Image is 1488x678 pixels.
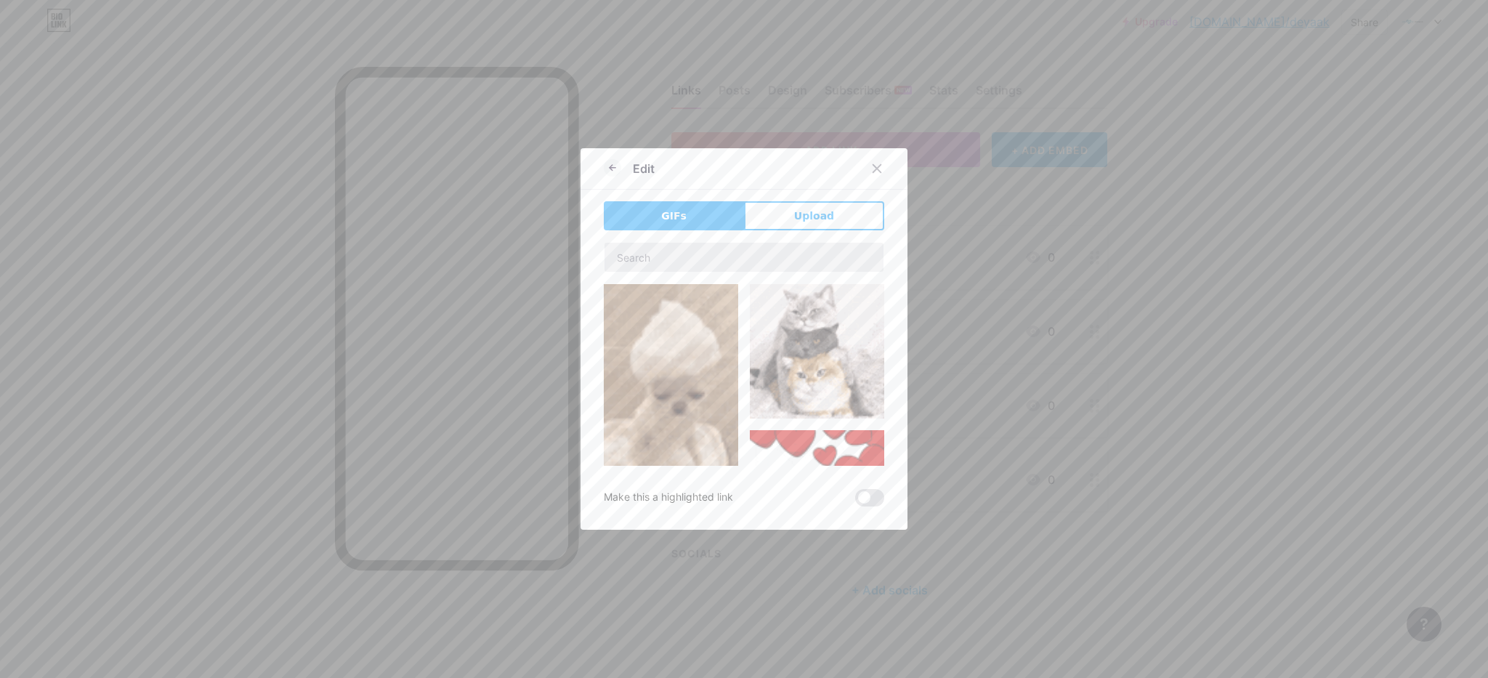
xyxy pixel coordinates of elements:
button: GIFs [604,201,744,230]
span: GIFs [661,209,687,224]
input: Search [604,243,883,272]
img: Gihpy [750,430,884,554]
img: Gihpy [604,284,738,524]
img: Gihpy [750,284,884,419]
div: Edit [633,160,655,177]
div: Make this a highlighted link [604,489,733,507]
span: Upload [794,209,834,224]
button: Upload [744,201,884,230]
